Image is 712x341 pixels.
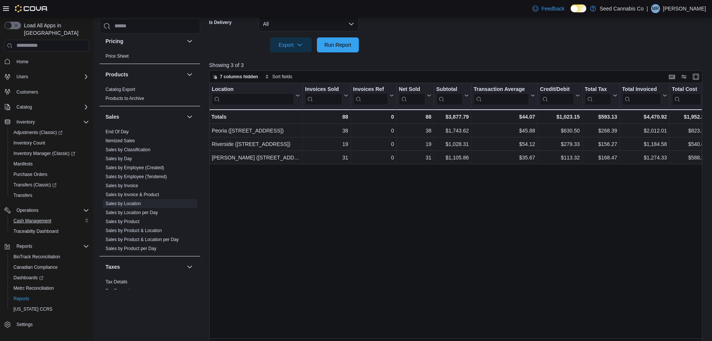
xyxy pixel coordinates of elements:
span: Users [13,72,89,81]
div: Riverside ([STREET_ADDRESS]) [212,140,300,149]
div: Total Invoiced [622,86,661,105]
span: Inventory Count [10,138,89,147]
span: 7 columns hidden [220,74,258,80]
span: Run Report [324,41,351,49]
div: Location [212,86,294,93]
span: Catalog [16,104,32,110]
button: BioTrack Reconciliation [7,252,92,262]
span: Sales by Product & Location [106,228,162,234]
a: Metrc Reconciliation [10,284,57,293]
a: [US_STATE] CCRS [10,305,55,314]
div: Total Invoiced [622,86,661,93]
span: Inventory Manager (Classic) [10,149,89,158]
div: $35.67 [474,153,535,162]
a: Catalog Export [106,87,135,92]
button: Catalog [1,102,92,112]
span: Price Sheet [106,53,129,59]
button: Operations [1,205,92,216]
button: Enter fullscreen [691,72,700,81]
a: Sales by Product & Location per Day [106,237,179,242]
button: Sort fields [262,72,295,81]
a: Sales by Location per Day [106,210,158,215]
span: Products to Archive [106,95,144,101]
div: $1,028.31 [436,140,469,149]
a: Inventory Manager (Classic) [7,148,92,159]
button: Customers [1,86,92,97]
span: Inventory Manager (Classic) [13,150,75,156]
span: Sales by Invoice & Product [106,192,159,198]
a: Sales by Product [106,219,140,224]
button: Reports [1,241,92,252]
span: Settings [13,320,89,329]
a: Itemized Sales [106,138,135,143]
span: Purchase Orders [13,171,48,177]
button: Invoices Ref [353,86,394,105]
div: Invoices Sold [305,86,342,105]
span: Sales by Employee (Tendered) [106,174,167,180]
div: $588.23 [672,153,707,162]
a: Dashboards [10,273,46,282]
span: Sales by Employee (Created) [106,165,164,171]
button: Location [212,86,300,105]
a: Sales by Invoice [106,183,138,188]
span: Transfers [13,192,32,198]
a: Sales by Product per Day [106,246,156,251]
a: Sales by Invoice & Product [106,192,159,197]
span: End Of Day [106,129,129,135]
button: Display options [679,72,688,81]
span: MR [652,4,659,13]
button: Taxes [185,262,194,271]
div: Credit/Debit [540,86,574,93]
a: Adjustments (Classic) [7,127,92,138]
button: Total Cost [672,86,707,105]
span: Catalog [13,103,89,112]
div: 38 [305,126,348,135]
span: Cash Management [13,218,51,224]
span: Sales by Day [106,156,132,162]
span: Sales by Product & Location per Day [106,237,179,243]
a: Settings [13,320,36,329]
a: Traceabilty Dashboard [10,227,61,236]
span: Canadian Compliance [13,264,58,270]
span: BioTrack Reconciliation [10,252,89,261]
span: Washington CCRS [10,305,89,314]
span: Inventory [16,119,35,125]
div: Invoices Ref [353,86,388,105]
a: Reports [10,294,32,303]
button: Home [1,56,92,67]
span: Home [13,57,89,66]
span: Sales by Product [106,219,140,225]
span: Canadian Compliance [10,263,89,272]
div: $2,012.01 [622,126,667,135]
span: Manifests [10,159,89,168]
button: Transaction Average [474,86,535,105]
a: Sales by Product & Location [106,228,162,233]
label: Is Delivery [209,19,232,25]
span: Transfers (Classic) [13,182,56,188]
a: Purchase Orders [10,170,51,179]
a: Transfers (Classic) [7,180,92,190]
input: Dark Mode [571,4,586,12]
a: Feedback [529,1,567,16]
button: Keyboard shortcuts [667,72,676,81]
div: 88 [305,112,348,121]
button: Reports [13,242,35,251]
div: $630.50 [540,126,580,135]
div: $268.39 [584,126,617,135]
span: Tax Details [106,279,128,285]
span: Dashboards [13,275,43,281]
button: Manifests [7,159,92,169]
button: Products [185,70,194,79]
div: $1,023.15 [540,112,580,121]
span: Reports [10,294,89,303]
div: $44.07 [474,112,535,121]
button: Users [13,72,31,81]
button: 7 columns hidden [210,72,261,81]
div: [PERSON_NAME] ([STREET_ADDRESS]) [212,153,300,162]
span: [US_STATE] CCRS [13,306,52,312]
button: Users [1,71,92,82]
button: Total Invoiced [622,86,667,105]
span: Transfers (Classic) [10,180,89,189]
a: Adjustments (Classic) [10,128,65,137]
span: Sales by Product per Day [106,246,156,252]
